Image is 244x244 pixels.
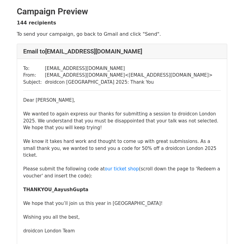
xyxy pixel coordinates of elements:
td: Subject: [23,79,45,86]
div: droidcon London Team [23,228,221,235]
td: To: [23,65,45,72]
h4: Email to [EMAIL_ADDRESS][DOMAIN_NAME] [23,48,221,55]
td: [EMAIL_ADDRESS][DOMAIN_NAME] [45,65,213,72]
div: Dear [PERSON_NAME], [23,97,221,104]
div: Wishing you all the best, [23,214,221,221]
div: Please submit the following code at (scroll down the page to 'Redeem a voucher' and insert the co... [23,166,221,179]
b: THANKYOU_AayushGupta [23,187,88,192]
div: We know it takes hard work and thought to come up with great submissions. As a small thank you, w... [23,138,221,159]
td: droidcon [GEOGRAPHIC_DATA] 2025: Thank You [45,79,213,86]
a: our ticket shop [105,166,139,172]
strong: 144 recipients [17,20,56,26]
div: We hope that you’ll join us this year in [GEOGRAPHIC_DATA]! [23,200,221,207]
p: To send your campaign, go back to Gmail and click "Send". [17,31,227,37]
h2: Campaign Preview [17,6,227,17]
div: We wanted to again express our thanks for submitting a session to droidcon London 2025. We unders... [23,111,221,131]
td: [EMAIL_ADDRESS][DOMAIN_NAME] < [EMAIL_ADDRESS][DOMAIN_NAME] > [45,72,213,79]
td: From: [23,72,45,79]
